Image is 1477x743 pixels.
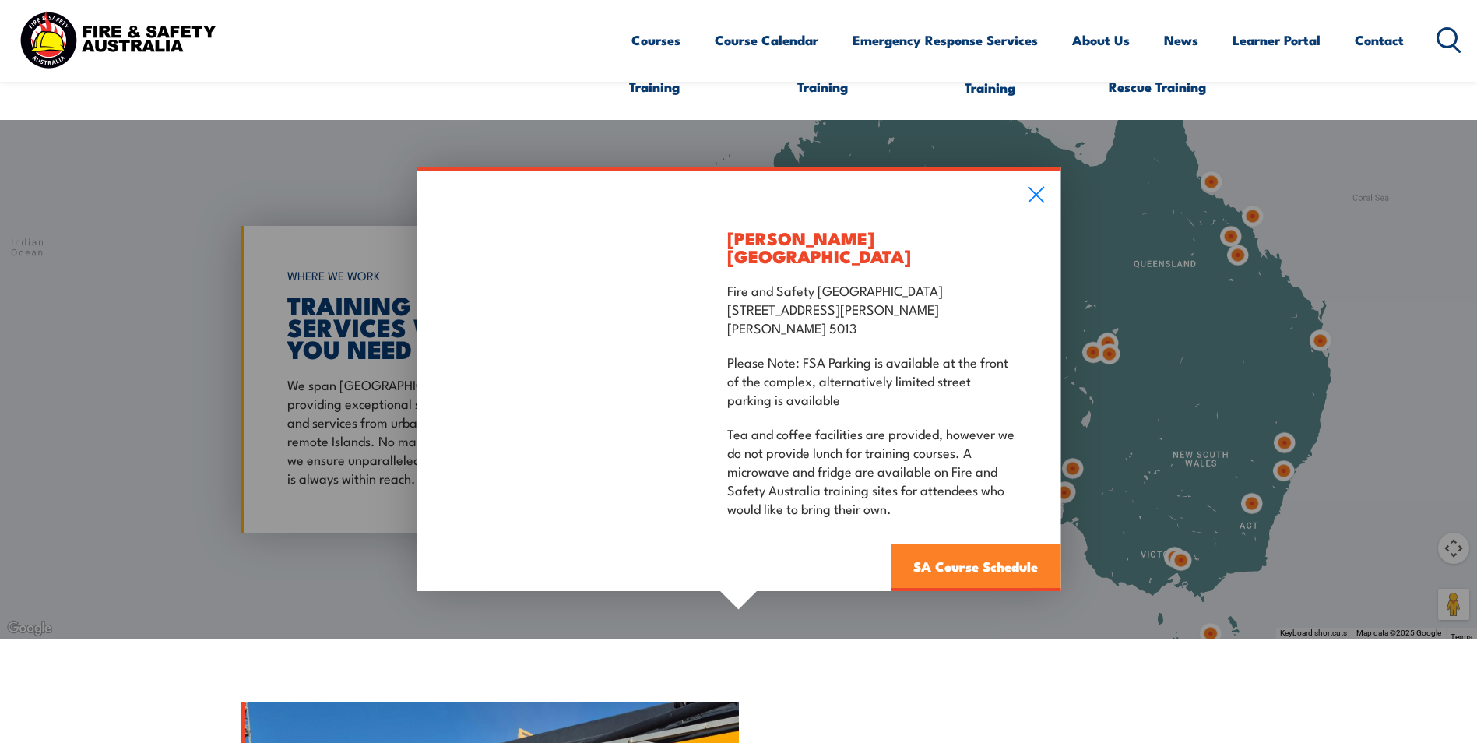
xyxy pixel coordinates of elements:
a: Emergency Response Services [853,19,1038,61]
a: SA Course Schedule [891,544,1060,591]
a: News [1164,19,1198,61]
a: About Us [1072,19,1130,61]
p: Tea and coffee facilities are provided, however we do not provide lunch for training courses. A m... [727,424,1018,517]
p: Please Note: FSA Parking is available at the front of the complex, alternatively limited street p... [727,352,1018,408]
h3: [PERSON_NAME][GEOGRAPHIC_DATA] [727,229,1018,265]
p: Fire and Safety [GEOGRAPHIC_DATA] [STREET_ADDRESS][PERSON_NAME] [PERSON_NAME] 5013 [727,280,1018,336]
a: Contact [1355,19,1404,61]
a: Course Calendar [715,19,818,61]
span: Plant Operator Ticket Training [746,61,899,95]
span: Emergency Response & Rescue Training [1081,61,1233,95]
a: Learner Portal [1233,19,1321,61]
a: Courses [631,19,680,61]
span: Work Health & Safety Training [578,61,731,95]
